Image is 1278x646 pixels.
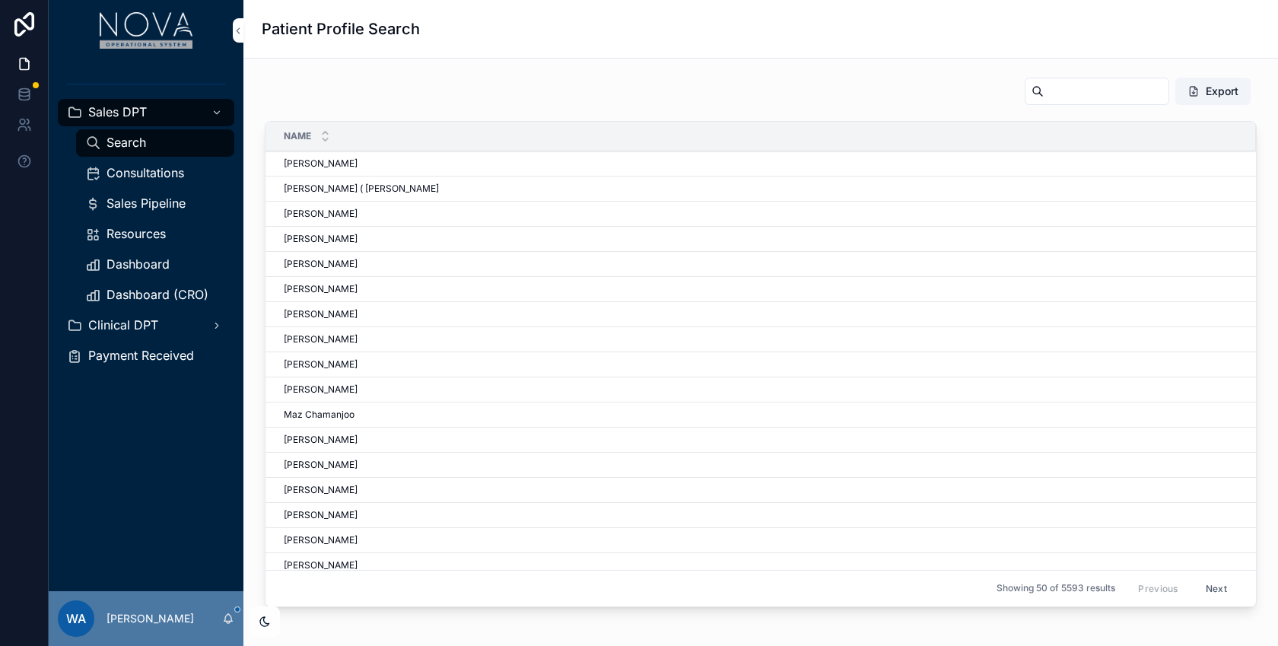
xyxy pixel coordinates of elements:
[284,158,1238,170] a: [PERSON_NAME]
[76,129,234,157] a: Search
[284,459,358,471] span: [PERSON_NAME]
[284,233,358,245] span: [PERSON_NAME]
[76,251,234,278] a: Dashboard
[49,61,243,390] div: scrollable content
[76,190,234,218] a: Sales Pipeline
[284,183,1238,195] a: [PERSON_NAME] ( [PERSON_NAME]
[284,434,358,446] span: [PERSON_NAME]
[106,165,184,181] span: Consultations
[76,282,234,309] a: Dashboard (CRO)
[284,459,1238,471] a: [PERSON_NAME]
[284,233,1238,245] a: [PERSON_NAME]
[88,104,147,120] span: Sales DPT
[284,208,1238,220] a: [PERSON_NAME]
[284,509,358,521] span: [PERSON_NAME]
[106,287,208,303] span: Dashboard (CRO)
[284,409,354,421] span: Maz Chamanjoo
[284,534,358,546] span: [PERSON_NAME]
[106,196,186,212] span: Sales Pipeline
[284,333,1238,345] a: [PERSON_NAME]
[106,256,170,272] span: Dashboard
[284,383,358,396] span: [PERSON_NAME]
[58,312,234,339] a: Clinical DPT
[88,348,194,364] span: Payment Received
[66,609,86,628] span: WA
[284,534,1238,546] a: [PERSON_NAME]
[88,317,158,333] span: Clinical DPT
[76,160,234,187] a: Consultations
[100,12,193,49] img: App logo
[76,221,234,248] a: Resources
[106,226,166,242] span: Resources
[284,484,358,496] span: [PERSON_NAME]
[284,308,358,320] span: [PERSON_NAME]
[284,183,439,195] span: [PERSON_NAME] ( [PERSON_NAME]
[106,135,146,151] span: Search
[262,18,420,40] h1: Patient Profile Search
[284,484,1238,496] a: [PERSON_NAME]
[284,509,1238,521] a: [PERSON_NAME]
[284,409,1238,421] a: Maz Chamanjoo
[58,99,234,126] a: Sales DPT
[284,308,1238,320] a: [PERSON_NAME]
[58,342,234,370] a: Payment Received
[1175,78,1251,105] button: Export
[284,358,358,371] span: [PERSON_NAME]
[284,333,358,345] span: [PERSON_NAME]
[284,258,358,270] span: [PERSON_NAME]
[284,208,358,220] span: [PERSON_NAME]
[284,283,358,295] span: [PERSON_NAME]
[284,559,1238,571] a: [PERSON_NAME]
[106,611,194,626] p: [PERSON_NAME]
[284,358,1238,371] a: [PERSON_NAME]
[284,283,1238,295] a: [PERSON_NAME]
[284,158,358,170] span: [PERSON_NAME]
[284,130,311,142] span: Name
[284,383,1238,396] a: [PERSON_NAME]
[284,258,1238,270] a: [PERSON_NAME]
[284,559,358,571] span: [PERSON_NAME]
[1195,577,1238,600] button: Next
[284,434,1238,446] a: [PERSON_NAME]
[997,582,1115,594] span: Showing 50 of 5593 results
